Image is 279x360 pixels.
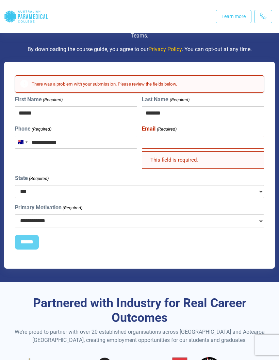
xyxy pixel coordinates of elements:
span: (Required) [29,175,49,182]
label: First Name [15,95,63,104]
a: Learn more [216,10,251,23]
label: Primary Motivation [15,204,82,212]
span: (Required) [43,96,63,103]
span: (Required) [169,96,190,103]
label: State [15,174,49,182]
a: Privacy Policy [148,46,182,52]
h2: There was a problem with your submission. Please review the fields below. [32,81,258,87]
span: (Required) [31,126,52,133]
span: (Required) [62,205,83,211]
p: By downloading the course guide, you agree to our . You can opt-out at any time. [4,45,275,54]
button: Selected country [15,136,30,148]
p: We’re proud to partner with over 20 established organisations across [GEOGRAPHIC_DATA] and Aotear... [4,328,275,344]
label: Last Name [142,95,189,104]
span: (Required) [156,126,177,133]
label: Email [142,125,176,133]
h3: Partnered with Industry for Real Career Outcomes [4,296,275,325]
label: Phone [15,125,51,133]
div: Australian Paramedical College [4,5,48,28]
div: This field is required. [142,151,264,168]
